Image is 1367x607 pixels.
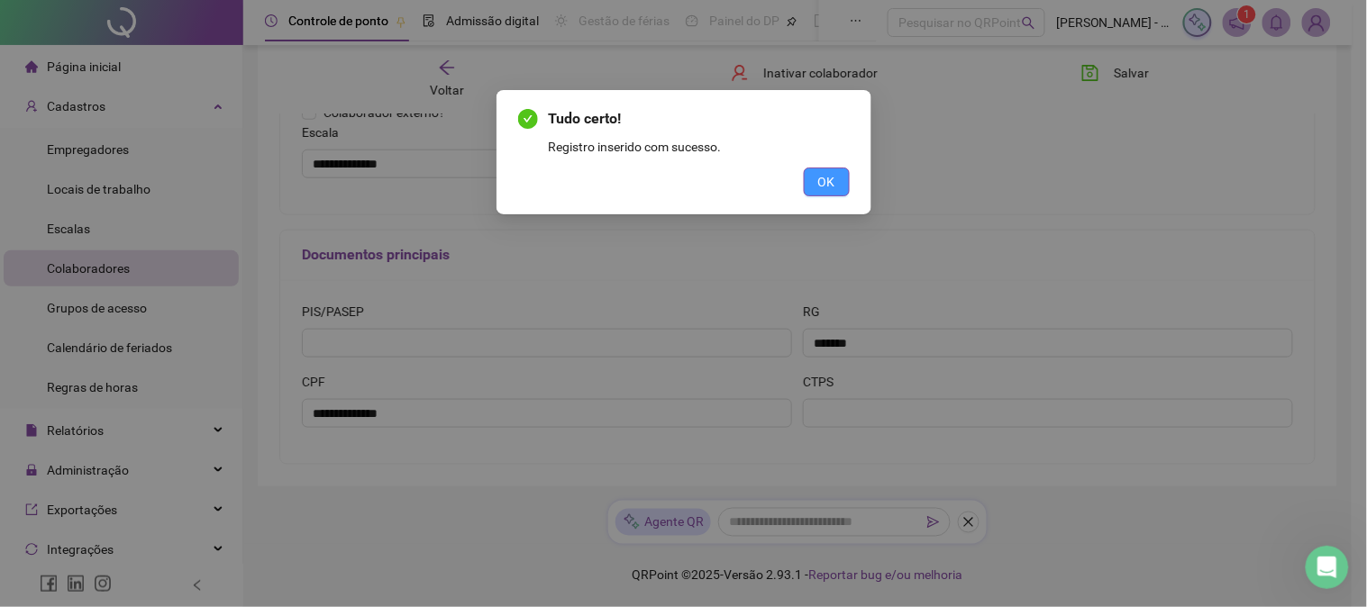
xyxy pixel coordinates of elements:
iframe: Intercom live chat [1306,546,1349,589]
span: Tudo certo! [549,110,622,127]
span: OK [818,172,835,192]
span: check-circle [518,109,538,129]
button: OK [804,168,850,196]
span: Registro inserido com sucesso. [549,140,722,154]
